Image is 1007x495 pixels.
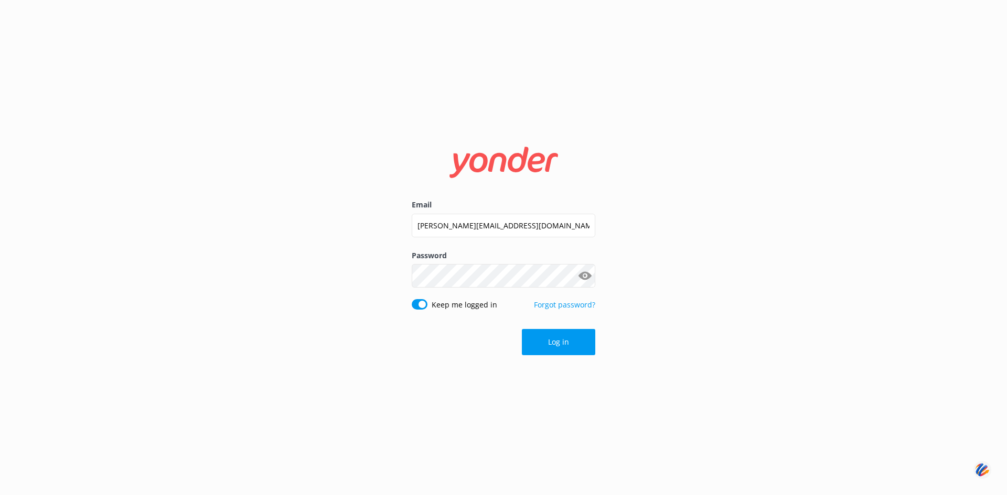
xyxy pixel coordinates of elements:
a: Forgot password? [534,300,595,310]
label: Email [412,199,595,211]
button: Log in [522,329,595,355]
label: Password [412,250,595,261]
img: svg+xml;base64,PHN2ZyB3aWR0aD0iNDQiIGhlaWdodD0iNDQiIHZpZXdCb3g9IjAgMCA0NCA0NCIgZmlsbD0ibm9uZSIgeG... [973,460,991,479]
input: user@emailaddress.com [412,214,595,237]
button: Show password [574,266,595,287]
label: Keep me logged in [432,299,497,311]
